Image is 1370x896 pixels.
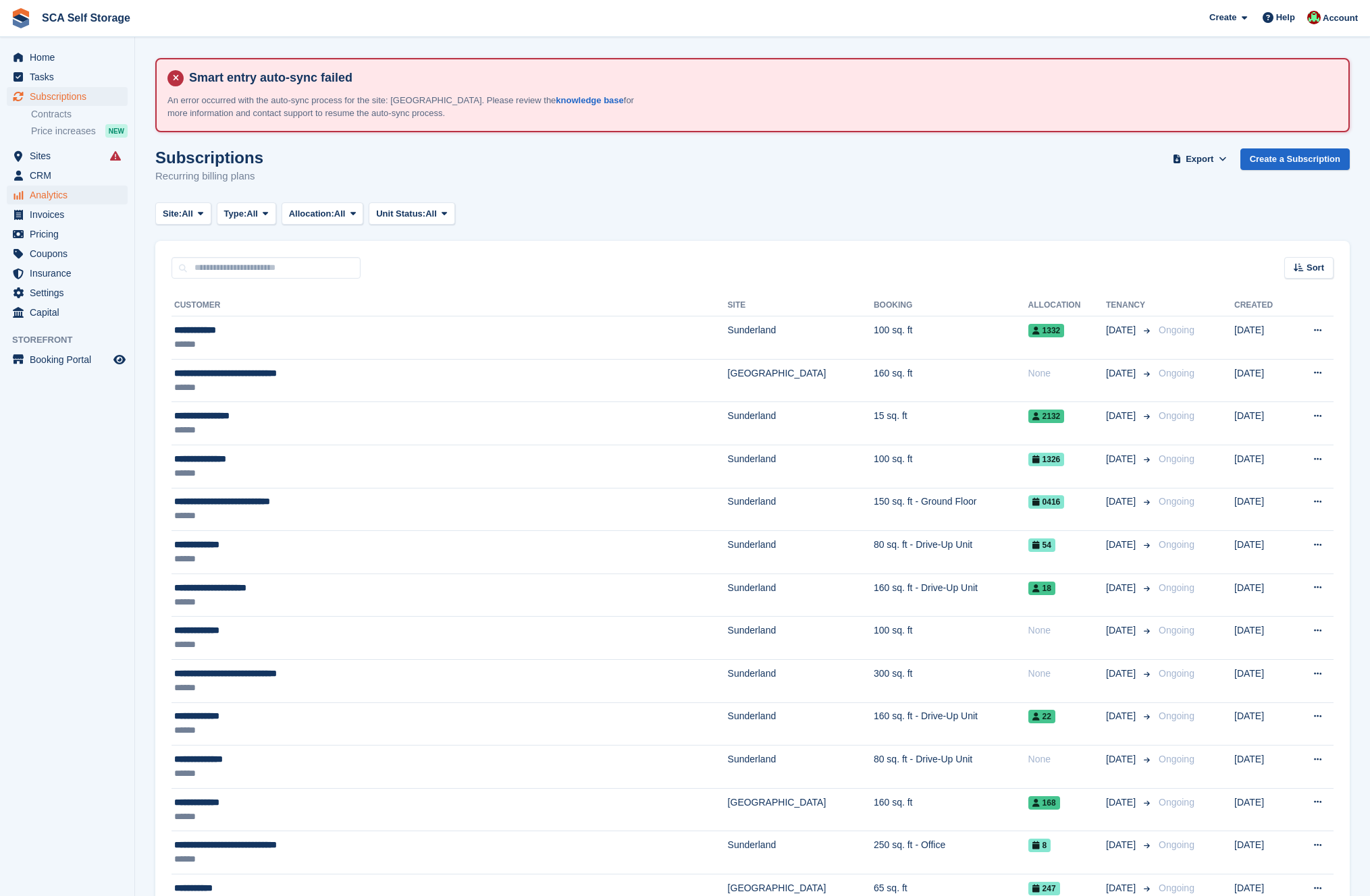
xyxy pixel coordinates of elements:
[1170,148,1230,171] button: Export
[30,244,111,263] span: Coupons
[1234,531,1292,574] td: [DATE]
[874,831,1028,874] td: 250 sq. ft - Office
[728,746,874,789] td: Sunderland
[1209,11,1236,24] span: Create
[30,205,111,224] span: Invoices
[7,225,128,244] a: menu
[369,202,454,225] button: Unit Status: All
[728,617,874,660] td: Sunderland
[1028,295,1106,316] th: Allocation
[1159,668,1194,679] span: Ongoing
[1234,831,1292,874] td: [DATE]
[874,445,1028,488] td: 100 sq. ft
[425,207,437,221] span: All
[1159,496,1194,507] span: Ongoing
[1106,752,1138,766] span: [DATE]
[728,445,874,488] td: Sunderland
[1028,710,1055,723] span: 22
[1159,883,1194,893] span: Ongoing
[155,148,263,167] h1: Subscriptions
[1307,261,1324,275] span: Sort
[30,283,111,302] span: Settings
[1028,495,1065,509] span: 0416
[31,125,96,138] span: Price increases
[1159,582,1194,593] span: Ongoing
[7,283,128,302] a: menu
[182,207,193,221] span: All
[7,87,128,106] a: menu
[728,316,874,360] td: Sunderland
[1159,797,1194,808] span: Ongoing
[1234,788,1292,831] td: [DATE]
[7,205,128,224] a: menu
[1240,148,1350,171] a: Create a Subscription
[728,295,874,316] th: Site
[1028,453,1065,466] span: 1326
[1106,623,1138,638] span: [DATE]
[728,402,874,445] td: Sunderland
[1106,452,1138,466] span: [DATE]
[30,303,111,322] span: Capital
[155,202,211,225] button: Site: All
[874,746,1028,789] td: 80 sq. ft - Drive-Up Unit
[334,207,346,221] span: All
[1028,752,1106,766] div: None
[556,95,623,105] a: knowledge base
[30,166,111,185] span: CRM
[1234,402,1292,445] td: [DATE]
[1106,409,1138,423] span: [DATE]
[7,244,128,263] a: menu
[111,352,128,368] a: Preview store
[163,207,182,221] span: Site:
[172,295,728,316] th: Customer
[110,150,121,161] i: Smart entry sync failures have occurred
[7,67,128,86] a: menu
[1234,746,1292,789] td: [DATE]
[30,67,111,86] span: Tasks
[728,659,874,702] td: Sunderland
[30,350,111,369] span: Booking Portal
[7,48,128,67] a: menu
[1159,839,1194,850] span: Ongoing
[874,617,1028,660] td: 100 sq. ft
[1159,368,1194,379] span: Ongoing
[224,207,247,221] span: Type:
[1234,573,1292,617] td: [DATE]
[874,316,1028,360] td: 100 sq. ft
[1234,295,1292,316] th: Created
[1106,709,1138,723] span: [DATE]
[36,7,136,29] a: SCA Self Storage
[1106,295,1153,316] th: Tenancy
[30,146,111,165] span: Sites
[874,659,1028,702] td: 300 sq. ft
[1234,359,1292,402] td: [DATE]
[874,295,1028,316] th: Booking
[728,702,874,746] td: Sunderland
[1028,796,1060,810] span: 168
[728,788,874,831] td: [GEOGRAPHIC_DATA]
[728,831,874,874] td: Sunderland
[728,531,874,574] td: Sunderland
[184,70,1338,86] h4: Smart entry auto-sync failed
[728,573,874,617] td: Sunderland
[7,146,128,165] a: menu
[1159,410,1194,421] span: Ongoing
[1028,882,1060,895] span: 247
[31,123,128,138] a: Price increases NEW
[874,573,1028,617] td: 160 sq. ft - Drive-Up Unit
[30,186,111,204] span: Analytics
[11,8,31,28] img: stora-icon-8386f47178a22dfd0bd8f6a31ec36ba5ce8667c1dd55bd0f319d3a0aa187defe.svg
[155,169,263,184] p: Recurring billing plans
[728,488,874,531] td: Sunderland
[217,202,276,225] button: Type: All
[1234,702,1292,746] td: [DATE]
[1028,366,1106,381] div: None
[1234,617,1292,660] td: [DATE]
[1159,325,1194,335] span: Ongoing
[1028,667,1106,681] div: None
[1186,152,1213,166] span: Export
[874,402,1028,445] td: 15 sq. ft
[1106,667,1138,681] span: [DATE]
[1234,488,1292,531] td: [DATE]
[1276,11,1295,24] span: Help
